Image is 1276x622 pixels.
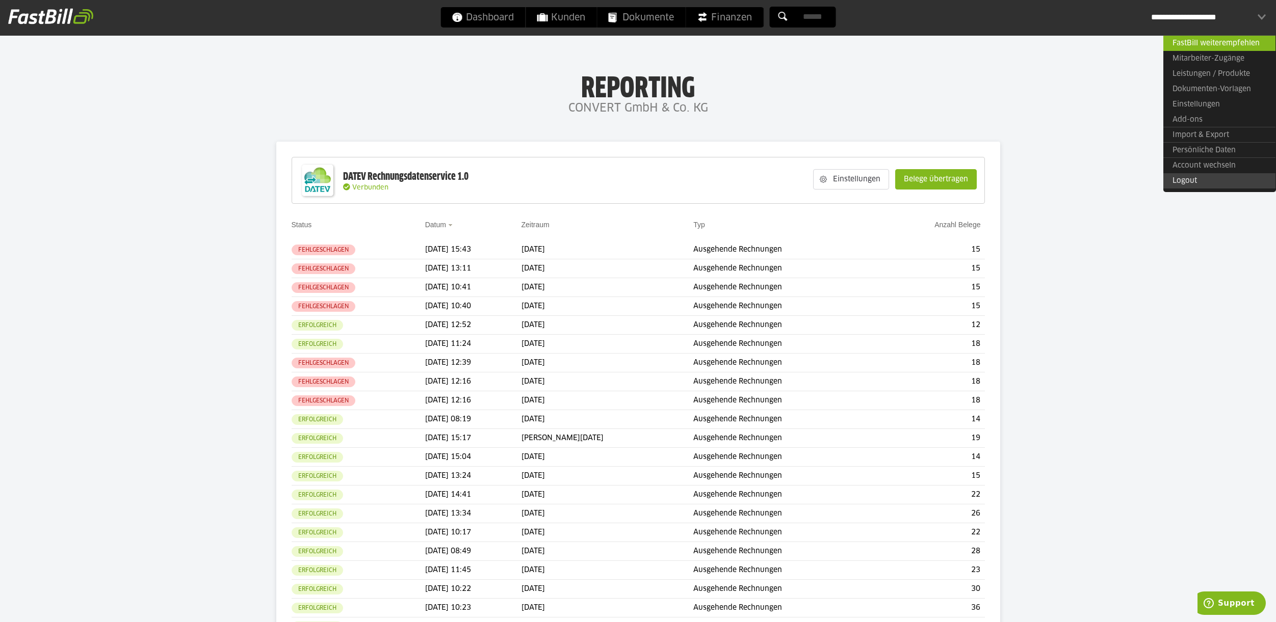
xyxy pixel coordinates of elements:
[522,467,694,485] td: [DATE]
[693,316,879,335] td: Ausgehende Rechnungen
[693,278,879,297] td: Ausgehende Rechnungen
[425,410,522,429] td: [DATE] 08:19
[425,542,522,561] td: [DATE] 08:49
[522,542,694,561] td: [DATE]
[1163,66,1275,82] a: Leistungen / Produkte
[693,429,879,448] td: Ausgehende Rechnungen
[526,7,596,28] a: Kunden
[879,523,984,542] td: 22
[292,358,355,368] sl-badge: Fehlgeschlagen
[879,354,984,372] td: 18
[879,259,984,278] td: 15
[425,297,522,316] td: [DATE] 10:40
[693,410,879,429] td: Ausgehende Rechnungen
[1163,51,1275,66] a: Mitarbeiter-Zugänge
[1163,97,1275,112] a: Einstellungen
[292,282,355,293] sl-badge: Fehlgeschlagen
[934,221,980,229] a: Anzahl Belege
[425,485,522,504] td: [DATE] 14:41
[425,221,446,229] a: Datum
[1163,127,1275,143] a: Import & Export
[522,240,694,259] td: [DATE]
[425,599,522,617] td: [DATE] 10:23
[425,278,522,297] td: [DATE] 10:41
[8,8,93,24] img: fastbill_logo_white.png
[292,546,343,557] sl-badge: Erfolgreich
[693,297,879,316] td: Ausgehende Rechnungen
[343,170,468,183] div: DATEV Rechnungsdatenservice 1.0
[425,354,522,372] td: [DATE] 12:39
[693,485,879,504] td: Ausgehende Rechnungen
[693,467,879,485] td: Ausgehende Rechnungen
[693,372,879,391] td: Ausgehende Rechnungen
[1197,591,1266,617] iframe: Öffnet ein Widget, in dem Sie weitere Informationen finden
[425,259,522,278] td: [DATE] 13:11
[693,542,879,561] td: Ausgehende Rechnungen
[292,433,343,444] sl-badge: Erfolgreich
[693,391,879,410] td: Ausgehende Rechnungen
[425,335,522,354] td: [DATE] 11:24
[879,372,984,391] td: 18
[537,7,585,28] span: Kunden
[522,504,694,523] td: [DATE]
[522,354,694,372] td: [DATE]
[1163,112,1275,127] a: Add-ons
[879,504,984,523] td: 26
[522,599,694,617] td: [DATE]
[425,580,522,599] td: [DATE] 10:22
[879,467,984,485] td: 15
[813,169,889,190] sl-button: Einstellungen
[448,224,455,226] img: sort_desc.gif
[292,490,343,500] sl-badge: Erfolgreich
[522,391,694,410] td: [DATE]
[292,263,355,274] sl-badge: Fehlgeschlagen
[879,297,984,316] td: 15
[879,410,984,429] td: 14
[693,523,879,542] td: Ausgehende Rechnungen
[425,429,522,448] td: [DATE] 15:17
[522,259,694,278] td: [DATE]
[522,221,550,229] a: Zeitraum
[522,335,694,354] td: [DATE]
[879,240,984,259] td: 15
[879,316,984,335] td: 12
[425,391,522,410] td: [DATE] 12:16
[522,297,694,316] td: [DATE]
[1163,142,1275,158] a: Persönliche Daten
[522,580,694,599] td: [DATE]
[522,372,694,391] td: [DATE]
[425,448,522,467] td: [DATE] 15:04
[522,485,694,504] td: [DATE]
[879,485,984,504] td: 22
[693,561,879,580] td: Ausgehende Rechnungen
[522,448,694,467] td: [DATE]
[879,599,984,617] td: 36
[292,301,355,312] sl-badge: Fehlgeschlagen
[1163,173,1275,188] a: Logout
[292,320,343,331] sl-badge: Erfolgreich
[693,221,705,229] a: Typ
[597,7,685,28] a: Dokumente
[879,542,984,561] td: 28
[693,335,879,354] td: Ausgehende Rechnungen
[879,335,984,354] td: 18
[292,508,343,519] sl-badge: Erfolgreich
[522,316,694,335] td: [DATE]
[879,429,984,448] td: 19
[292,221,312,229] a: Status
[697,7,752,28] span: Finanzen
[879,580,984,599] td: 30
[522,429,694,448] td: [PERSON_NAME][DATE]
[895,169,977,190] sl-button: Belege übertragen
[522,523,694,542] td: [DATE]
[425,240,522,259] td: [DATE] 15:43
[440,7,525,28] a: Dashboard
[292,245,355,255] sl-badge: Fehlgeschlagen
[1163,157,1275,173] a: Account wechseln
[522,561,694,580] td: [DATE]
[292,471,343,481] sl-badge: Erfolgreich
[693,354,879,372] td: Ausgehende Rechnungen
[292,395,355,406] sl-badge: Fehlgeschlagen
[608,7,674,28] span: Dokumente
